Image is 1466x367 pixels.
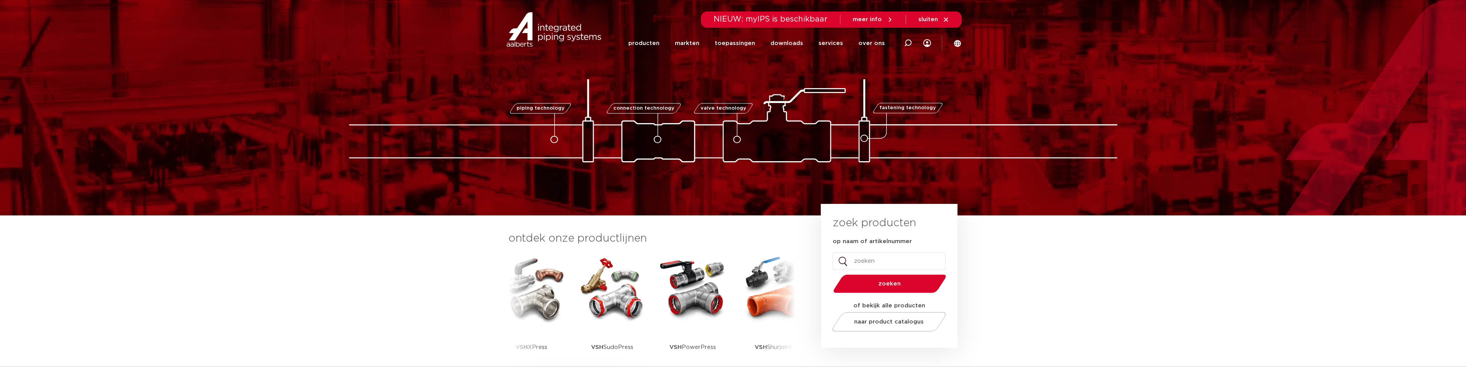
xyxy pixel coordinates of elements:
a: producten [628,28,659,59]
input: zoeken [833,252,946,270]
span: NIEUW: myIPS is beschikbaar [714,15,828,23]
button: zoeken [830,274,949,294]
span: zoeken [853,281,926,287]
strong: of bekijk alle producten [853,303,925,309]
a: downloads [770,28,803,59]
h3: zoek producten [833,215,916,231]
h3: ontdek onze productlijnen [509,231,795,246]
span: connection technology [613,106,674,111]
span: naar product catalogus [854,319,924,325]
strong: VSH [755,344,767,350]
a: services [818,28,843,59]
a: toepassingen [715,28,755,59]
nav: Menu [628,28,885,59]
div: my IPS [923,28,931,59]
a: markten [675,28,699,59]
span: fastening technology [880,106,936,111]
span: sluiten [918,17,938,22]
a: naar product catalogus [830,312,948,332]
strong: VSH [669,344,682,350]
a: sluiten [918,16,949,23]
a: meer info [853,16,893,23]
a: over ons [858,28,885,59]
strong: VSH [515,344,528,350]
strong: VSH [591,344,603,350]
span: valve technology [701,106,746,111]
span: piping technology [517,106,565,111]
label: op naam of artikelnummer [833,238,912,245]
span: meer info [853,17,882,22]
